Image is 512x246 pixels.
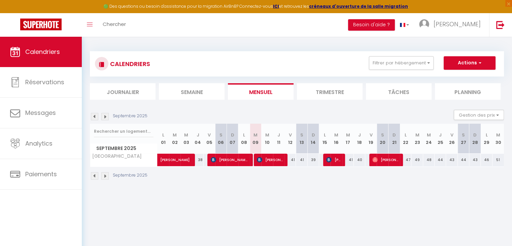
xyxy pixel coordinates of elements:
[388,124,400,154] th: 21
[392,132,396,138] abbr: D
[238,124,250,154] th: 08
[309,3,408,9] strong: créneaux d'ouverture de la salle migration
[450,132,453,138] abbr: V
[257,153,283,166] span: [PERSON_NAME] [PERSON_NAME]
[439,132,442,138] abbr: J
[446,154,457,166] div: 43
[297,83,363,100] li: Trimestre
[334,132,338,138] abbr: M
[184,132,188,138] abbr: M
[169,124,180,154] th: 02
[454,110,504,120] button: Gestion des prix
[243,132,245,138] abbr: L
[370,132,373,138] abbr: V
[273,124,284,154] th: 11
[348,19,395,31] button: Besoin d'aide ?
[204,124,215,154] th: 05
[496,21,505,29] img: logout
[273,3,279,9] a: ICI
[90,83,156,100] li: Journalier
[473,132,477,138] abbr: D
[342,154,354,166] div: 41
[331,124,342,154] th: 16
[346,132,350,138] abbr: M
[25,139,53,148] span: Analytics
[481,154,492,166] div: 46
[300,132,303,138] abbr: S
[405,132,407,138] abbr: L
[411,154,423,166] div: 49
[94,125,153,137] input: Rechercher un logement...
[372,153,399,166] span: [PERSON_NAME]
[354,124,365,154] th: 18
[358,132,361,138] abbr: J
[108,56,150,71] h3: CALENDRIERS
[296,154,307,166] div: 41
[481,124,492,154] th: 29
[90,144,157,153] span: Septembre 2025
[296,124,307,154] th: 13
[158,124,169,154] th: 01
[435,154,446,166] div: 44
[208,132,211,138] abbr: V
[369,56,434,70] button: Filtrer par hébergement
[458,154,469,166] div: 44
[419,19,429,29] img: ...
[308,154,319,166] div: 39
[319,124,331,154] th: 15
[414,13,489,37] a: ... [PERSON_NAME]
[173,132,177,138] abbr: M
[423,124,435,154] th: 24
[326,153,341,166] span: [PERSON_NAME]
[227,124,238,154] th: 07
[25,48,60,56] span: Calendriers
[400,154,411,166] div: 47
[25,78,64,86] span: Réservations
[377,124,388,154] th: 20
[215,124,227,154] th: 06
[312,132,315,138] abbr: D
[435,83,501,100] li: Planning
[197,132,199,138] abbr: J
[411,124,423,154] th: 23
[492,154,504,166] div: 51
[253,132,258,138] abbr: M
[342,124,354,154] th: 17
[354,154,365,166] div: 40
[423,154,435,166] div: 48
[113,113,147,119] p: Septembre 2025
[308,124,319,154] th: 14
[469,124,481,154] th: 28
[113,172,147,179] p: Septembre 2025
[284,124,296,154] th: 12
[261,124,273,154] th: 10
[284,154,296,166] div: 41
[250,124,261,154] th: 09
[158,154,169,166] a: [PERSON_NAME]
[400,124,411,154] th: 22
[219,132,223,138] abbr: S
[435,124,446,154] th: 25
[496,132,500,138] abbr: M
[415,132,419,138] abbr: M
[265,132,269,138] abbr: M
[211,153,249,166] span: [PERSON_NAME] [PERSON_NAME]
[381,132,384,138] abbr: S
[458,124,469,154] th: 27
[91,154,142,159] span: [GEOGRAPHIC_DATA]
[277,132,280,138] abbr: J
[159,83,225,100] li: Semaine
[485,132,487,138] abbr: L
[98,13,131,37] a: Chercher
[231,132,234,138] abbr: D
[427,132,431,138] abbr: M
[192,124,203,154] th: 04
[492,124,504,154] th: 30
[444,56,496,70] button: Actions
[434,20,481,28] span: [PERSON_NAME]
[446,124,457,154] th: 26
[365,124,377,154] th: 19
[25,109,56,117] span: Messages
[228,83,294,100] li: Mensuel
